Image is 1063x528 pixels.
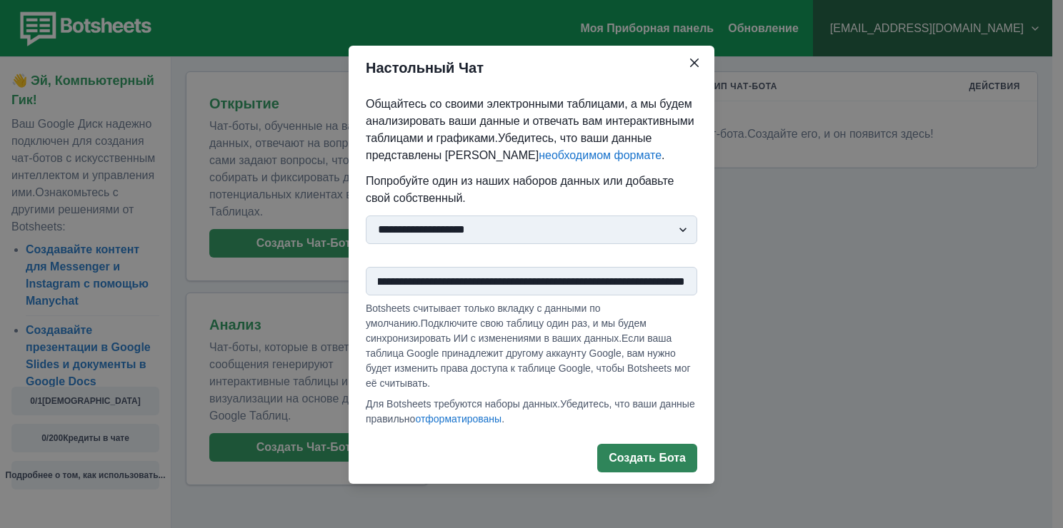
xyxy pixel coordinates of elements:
[501,413,504,425] ya-tr-span: .
[597,444,697,472] button: Создать Бота
[415,413,501,425] a: отформатированы
[366,318,647,344] ya-tr-span: Подключите свою таблицу один раз, и мы будем синхронизировать ИИ с изменениями в ваших данных.
[366,60,484,76] ya-tr-span: Настольный Чат
[366,132,652,161] ya-tr-span: Убедитесь, что ваши данные представлены [PERSON_NAME]
[366,398,695,425] ya-tr-span: Убедитесь, что ваши данные правильно
[662,149,664,161] ya-tr-span: .
[366,303,601,329] ya-tr-span: Botsheets считывает только вкладку с данными по умолчанию.
[683,51,706,74] button: Закрыть
[609,451,686,464] ya-tr-span: Создать Бота
[366,98,694,144] ya-tr-span: Общайтесь со своими электронными таблицами, а мы будем анализировать ваши данные и отвечать вам и...
[539,149,662,161] a: необходимом формате
[366,175,674,204] ya-tr-span: Попробуйте один из наших наборов данных или добавьте свой собственный.
[366,398,560,410] ya-tr-span: Для Botsheets требуются наборы данных.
